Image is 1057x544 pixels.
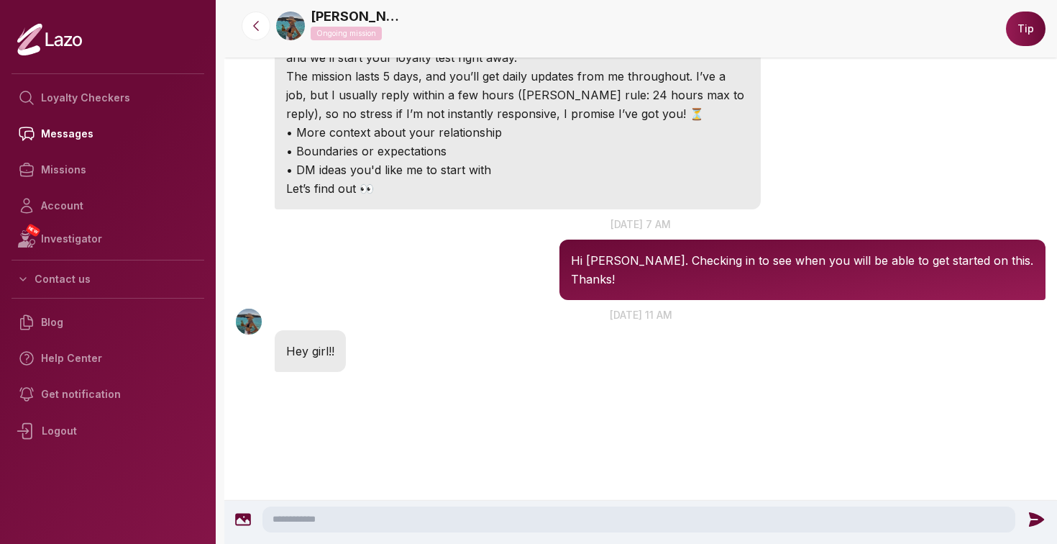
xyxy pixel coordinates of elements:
span: NEW [25,223,41,237]
p: The mission lasts 5 days, and you’ll get daily updates from me throughout. I’ve a job, but I usua... [286,67,749,123]
a: Account [12,188,204,224]
a: Messages [12,116,204,152]
a: Missions [12,152,204,188]
a: NEWInvestigator [12,224,204,254]
button: Tip [1006,12,1045,46]
p: • DM ideas you'd like me to start with [286,160,749,179]
button: Contact us [12,266,204,292]
p: • Boundaries or expectations [286,142,749,160]
p: [DATE] 11 am [224,307,1057,322]
p: Hey girl!! [286,342,334,361]
a: Help Center [12,340,204,376]
div: Logout [12,412,204,450]
p: Let’s find out 👀 [286,179,749,198]
p: • More context about your relationship [286,123,749,142]
p: [DATE] 7 am [224,217,1057,232]
a: Blog [12,304,204,340]
a: [PERSON_NAME] [311,6,404,27]
p: Ongoing mission [311,27,382,40]
img: 9bfbf80e-688a-403c-a72d-9e4ea39ca253 [276,12,305,40]
a: Loyalty Checkers [12,80,204,116]
a: Get notification [12,376,204,412]
p: Hi [PERSON_NAME]. Checking in to see when you will be able to get started on this. Thanks! [571,251,1034,289]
